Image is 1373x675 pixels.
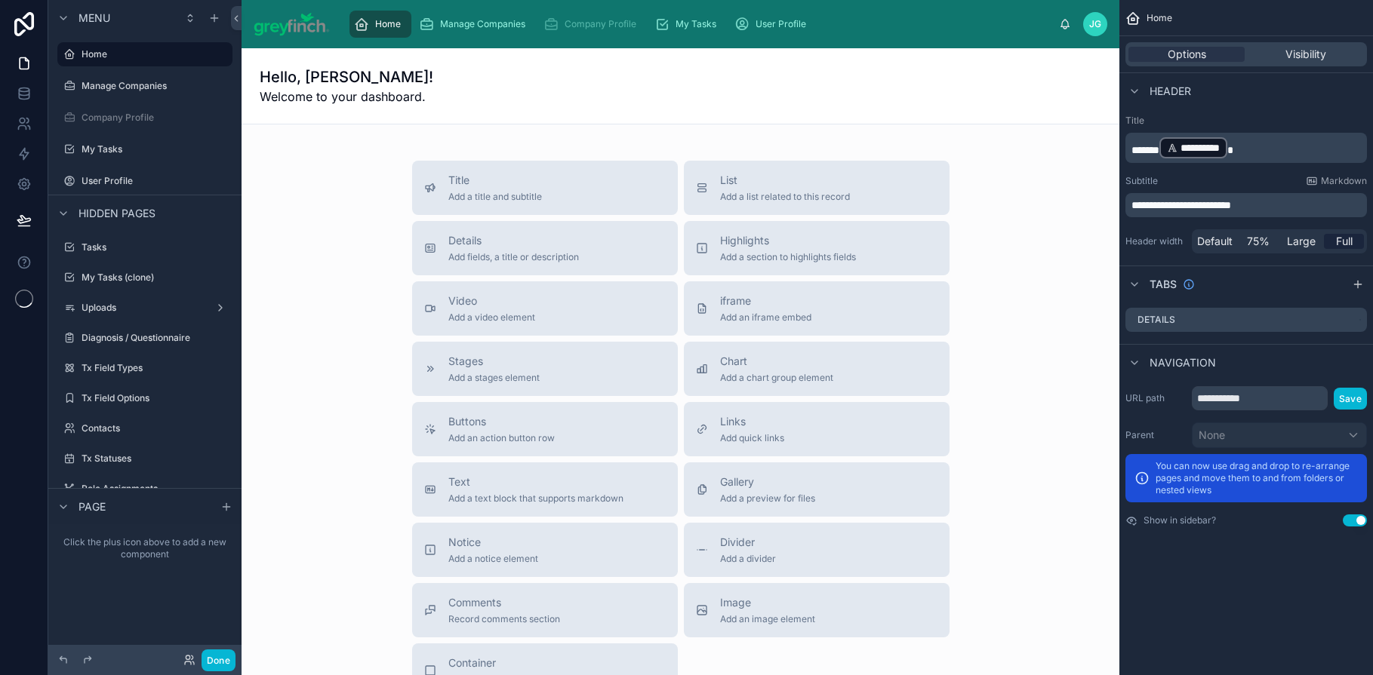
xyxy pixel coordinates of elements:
span: Record comments section [448,613,560,625]
label: Tx Field Options [82,392,229,404]
a: My Tasks (clone) [57,265,232,290]
a: Contacts [57,416,232,440]
span: Tabs [1150,277,1177,292]
button: Save [1334,388,1367,410]
label: Tx Field Types [82,362,229,374]
label: Details [1137,314,1175,326]
span: Add a notice element [448,553,538,565]
label: Show in sidebar? [1144,514,1216,526]
button: DetailsAdd fields, a title or description [412,221,678,275]
label: Title [1125,115,1367,127]
label: Manage Companies [82,80,229,92]
span: Gallery [720,474,815,489]
span: Add an action button row [448,432,555,444]
span: Home [1147,12,1172,24]
span: Add a title and subtitle [448,191,542,203]
button: ImageAdd an image element [684,583,950,637]
span: User Profile [756,18,806,30]
div: scrollable content [48,524,242,572]
button: NoticeAdd a notice element [412,523,678,577]
label: Header width [1125,235,1186,247]
label: Uploads [82,302,208,314]
a: Tx Field Types [57,356,232,380]
p: You can now use drag and drop to re-arrange pages and move them to and from folders or nested views [1156,460,1358,496]
label: My Tasks (clone) [82,272,229,284]
span: Options [1168,47,1206,62]
button: ListAdd a list related to this record [684,161,950,215]
span: Add fields, a title or description [448,251,579,263]
a: Company Profile [539,11,647,38]
span: Chart [720,354,833,369]
a: Manage Companies [414,11,536,38]
span: List [720,173,850,188]
span: Add a text block that supports markdown [448,492,623,505]
a: My Tasks [650,11,727,38]
a: Tasks [57,235,232,259]
label: Tasks [82,241,229,253]
span: Page [79,499,106,514]
div: Click the plus icon above to add a new component [48,524,242,572]
a: User Profile [730,11,817,38]
a: Home [57,42,232,66]
span: Image [720,595,815,610]
span: Navigation [1150,355,1216,370]
button: None [1192,422,1367,448]
span: Hidden pages [79,206,155,221]
span: Add an iframe embed [720,311,811,324]
a: Manage Companies [57,74,232,98]
span: Buttons [448,414,555,429]
span: Text [448,474,623,489]
label: Parent [1125,429,1186,441]
label: Subtitle [1125,175,1158,187]
span: 75% [1247,234,1270,249]
a: Tx Statuses [57,446,232,471]
span: Video [448,293,535,308]
a: Uploads [57,296,232,320]
span: Markdown [1321,175,1367,187]
span: Details [448,233,579,248]
span: None [1199,428,1225,443]
span: Add an image element [720,613,815,625]
label: Role Assignments [82,483,229,495]
label: URL path [1125,392,1186,404]
div: scrollable content [1125,133,1367,163]
div: scrollable content [342,8,1060,41]
span: Add a section to highlights fields [720,251,856,263]
label: Diagnosis / Questionnaire [82,332,229,344]
button: DividerAdd a divider [684,523,950,577]
a: Company Profile [57,106,232,130]
label: Home [82,48,223,60]
label: Tx Statuses [82,453,229,465]
span: Manage Companies [440,18,525,30]
span: Large [1287,234,1316,249]
span: Container [448,655,666,670]
button: iframeAdd an iframe embed [684,281,950,336]
button: GalleryAdd a preview for files [684,462,950,517]
span: My Tasks [676,18,716,30]
a: Role Assignments [57,477,232,501]
span: Default [1197,234,1233,249]
button: HighlightsAdd a section to highlights fields [684,221,950,275]
h1: Hello, [PERSON_NAME]! [260,66,433,87]
span: Add a video element [448,311,535,324]
button: TitleAdd a title and subtitle [412,161,678,215]
span: Title [448,173,542,188]
span: Menu [79,11,110,26]
label: Company Profile [82,112,229,124]
button: StagesAdd a stages element [412,342,678,396]
span: Add a stages element [448,372,540,384]
span: Highlights [720,233,856,248]
button: LinksAdd quick links [684,402,950,456]
span: Links [720,414,784,429]
span: Add a chart group element [720,372,833,384]
button: VideoAdd a video element [412,281,678,336]
img: App logo [254,12,330,36]
span: Visibility [1285,47,1326,62]
label: User Profile [82,175,229,187]
button: TextAdd a text block that supports markdown [412,462,678,517]
div: scrollable content [1125,193,1367,217]
button: CommentsRecord comments section [412,583,678,637]
span: Add a divider [720,553,776,565]
span: Home [375,18,401,30]
label: My Tasks [82,143,229,155]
